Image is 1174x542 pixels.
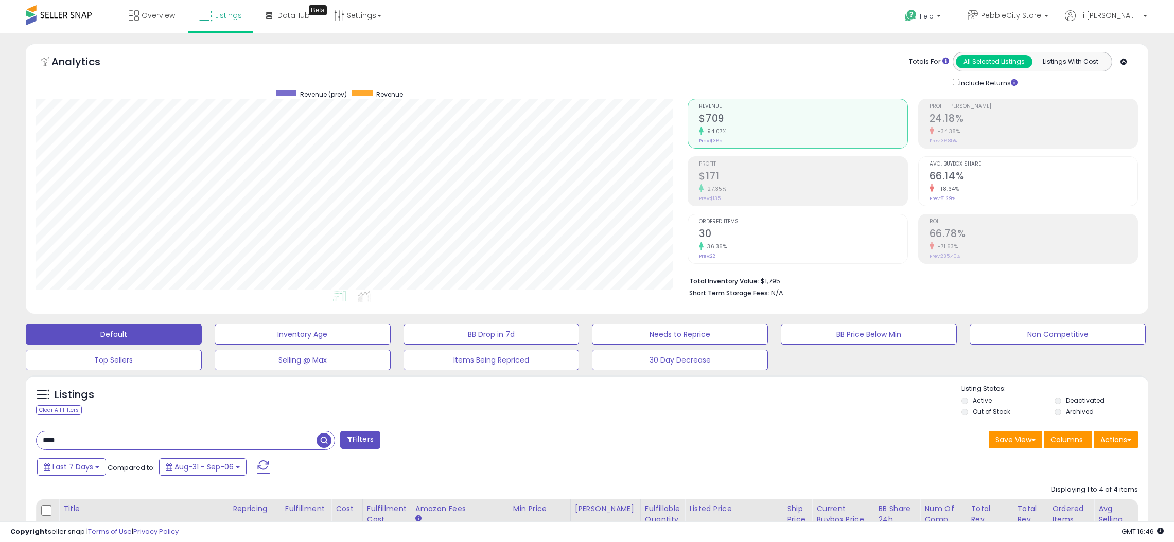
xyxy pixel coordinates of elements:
div: Tooltip anchor [309,5,327,15]
small: Prev: 22 [699,253,715,259]
div: Min Price [513,503,566,514]
div: Num of Comp. [924,503,962,525]
h5: Analytics [51,55,120,71]
small: -18.64% [934,185,959,193]
small: 94.07% [704,128,726,135]
button: Top Sellers [26,350,202,370]
span: Columns [1050,435,1083,445]
button: Inventory Age [215,324,391,345]
div: Title [63,503,224,514]
small: Prev: 235.40% [930,253,960,259]
p: Listing States: [961,384,1148,394]
small: Amazon Fees. [415,514,422,523]
span: Compared to: [108,463,155,473]
div: Cost [336,503,358,514]
button: Actions [1094,431,1138,448]
button: 30 Day Decrease [592,350,768,370]
i: Get Help [904,9,917,22]
div: Total Rev. [971,503,1008,525]
small: Prev: 81.29% [930,195,955,202]
span: DataHub [277,10,310,21]
label: Deactivated [1066,396,1105,405]
div: BB Share 24h. [878,503,916,525]
small: Prev: 36.85% [930,138,957,144]
span: Hi [PERSON_NAME] [1078,10,1140,21]
h2: 30 [699,228,907,242]
span: N/A [771,288,783,298]
span: Revenue [376,90,403,99]
h2: 66.78% [930,228,1137,242]
span: Last 7 Days [52,462,93,472]
div: Include Returns [945,77,1030,88]
div: Ordered Items [1052,503,1090,525]
div: Fulfillment [285,503,327,514]
span: Listings [215,10,242,21]
small: -71.63% [934,243,958,250]
div: Displaying 1 to 4 of 4 items [1051,485,1138,495]
button: Non Competitive [970,324,1146,345]
span: PebbleCity Store [981,10,1041,21]
div: Listed Price [689,503,778,514]
li: $1,795 [689,274,1130,286]
button: BB Price Below Min [781,324,957,345]
small: Prev: $135 [699,195,721,202]
small: -34.38% [934,128,960,135]
span: Ordered Items [699,219,907,225]
div: Current Buybox Price [816,503,869,525]
button: Needs to Reprice [592,324,768,345]
div: Amazon Fees [415,503,504,514]
span: ROI [930,219,1137,225]
a: Terms of Use [88,527,132,536]
button: Last 7 Days [37,458,106,476]
span: Overview [142,10,175,21]
h2: $709 [699,113,907,127]
b: Total Inventory Value: [689,277,759,285]
button: Selling @ Max [215,350,391,370]
div: [PERSON_NAME] [575,503,636,514]
button: All Selected Listings [956,55,1032,68]
div: Ship Price [787,503,808,525]
b: Short Term Storage Fees: [689,288,769,297]
div: Avg Selling Price [1098,503,1136,536]
strong: Copyright [10,527,48,536]
div: Totals For [909,57,949,67]
div: Fulfillable Quantity [645,503,680,525]
label: Active [973,396,992,405]
button: Aug-31 - Sep-06 [159,458,247,476]
h2: 66.14% [930,170,1137,184]
button: Items Being Repriced [404,350,580,370]
div: Repricing [233,503,276,514]
small: 36.36% [704,243,727,250]
label: Archived [1066,407,1094,416]
button: BB Drop in 7d [404,324,580,345]
span: Profit [PERSON_NAME] [930,104,1137,110]
small: 27.35% [704,185,726,193]
span: Aug-31 - Sep-06 [174,462,234,472]
label: Out of Stock [973,407,1010,416]
div: Clear All Filters [36,405,82,415]
h2: 24.18% [930,113,1137,127]
h2: $171 [699,170,907,184]
button: Listings With Cost [1032,55,1109,68]
span: Revenue (prev) [300,90,347,99]
a: Hi [PERSON_NAME] [1065,10,1147,33]
div: seller snap | | [10,527,179,537]
span: Help [920,12,934,21]
button: Save View [989,431,1042,448]
span: 2025-09-14 16:46 GMT [1122,527,1164,536]
span: Profit [699,161,907,167]
small: Prev: $365 [699,138,722,144]
div: Fulfillment Cost [367,503,407,525]
button: Filters [340,431,380,449]
h5: Listings [55,388,94,402]
button: Default [26,324,202,345]
span: Avg. Buybox Share [930,161,1137,167]
div: Total Rev. Diff. [1017,503,1043,536]
button: Columns [1044,431,1092,448]
a: Help [897,2,951,33]
a: Privacy Policy [133,527,179,536]
span: Revenue [699,104,907,110]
